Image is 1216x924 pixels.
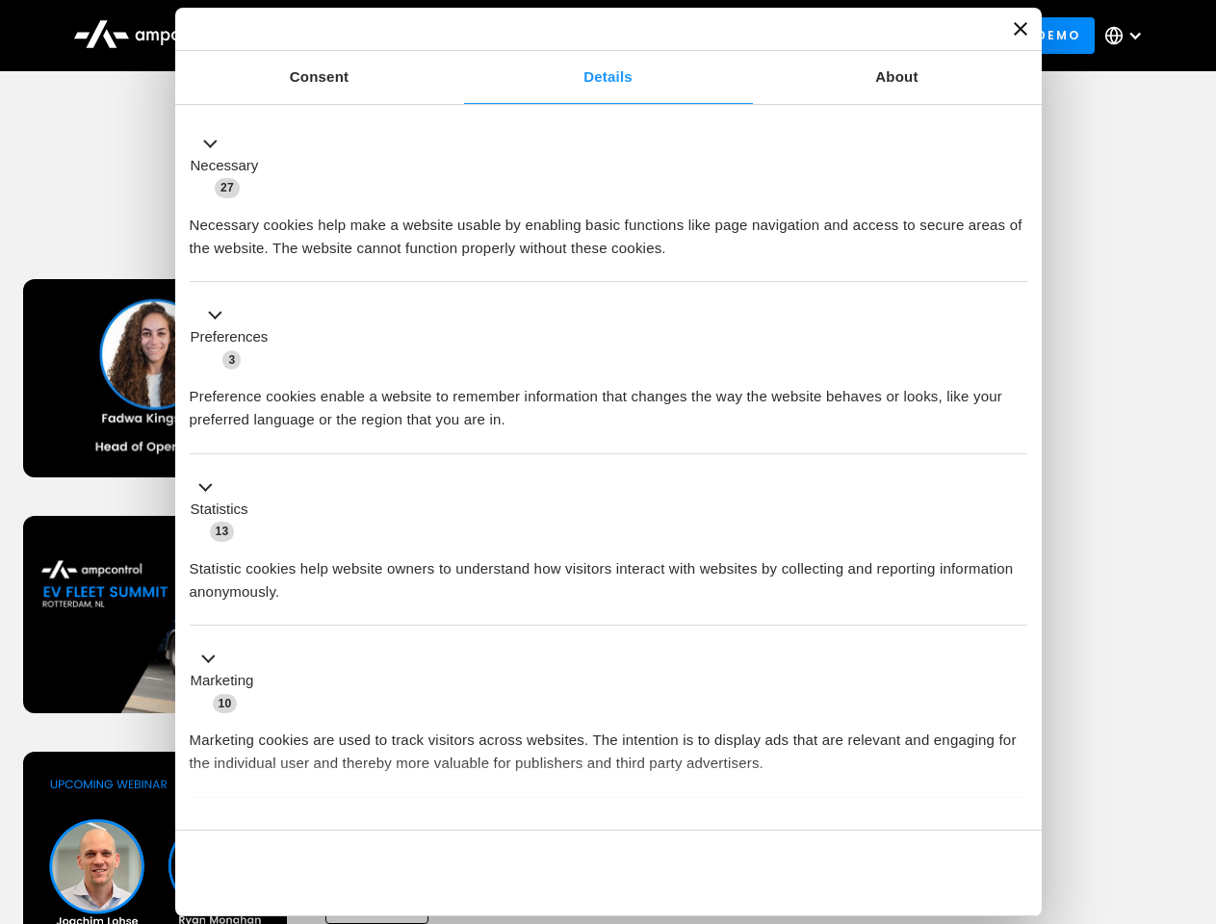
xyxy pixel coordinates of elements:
label: Statistics [191,499,248,521]
span: 2 [318,822,336,841]
button: Marketing (10) [190,648,266,715]
span: 27 [215,178,240,197]
div: Marketing cookies are used to track visitors across websites. The intention is to display ads tha... [190,714,1027,775]
a: Consent [175,51,464,104]
a: Details [464,51,753,104]
span: 10 [213,694,238,713]
button: Close banner [1014,22,1027,36]
div: Statistic cookies help website owners to understand how visitors interact with websites by collec... [190,543,1027,603]
a: About [753,51,1042,104]
span: 3 [222,350,241,370]
button: Statistics (13) [190,475,260,543]
label: Preferences [191,326,269,348]
label: Marketing [191,670,254,692]
button: Unclassified (2) [190,819,348,843]
div: Necessary cookies help make a website usable by enabling basic functions like page navigation and... [190,199,1027,260]
button: Okay [750,845,1026,901]
button: Necessary (27) [190,132,271,199]
div: Preference cookies enable a website to remember information that changes the way the website beha... [190,371,1027,431]
span: 13 [210,522,235,541]
label: Necessary [191,155,259,177]
h1: Upcoming Webinars [23,194,1194,241]
button: Preferences (3) [190,304,280,372]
